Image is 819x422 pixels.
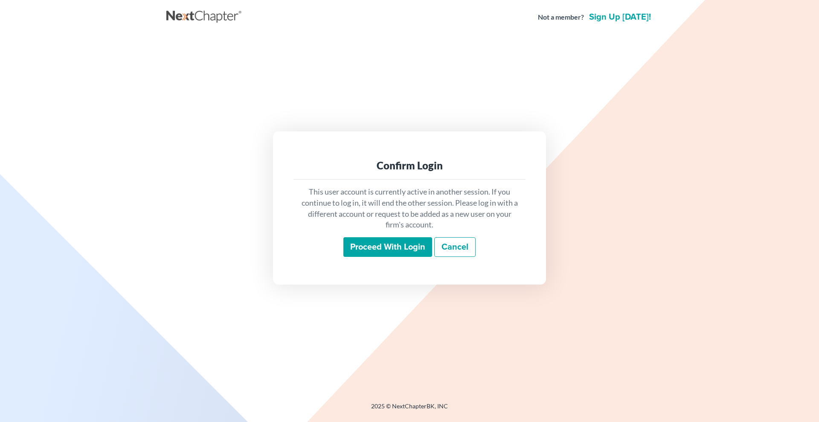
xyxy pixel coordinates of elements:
[166,402,653,417] div: 2025 © NextChapterBK, INC
[300,159,519,172] div: Confirm Login
[434,237,476,257] a: Cancel
[300,186,519,230] p: This user account is currently active in another session. If you continue to log in, it will end ...
[343,237,432,257] input: Proceed with login
[587,13,653,21] a: Sign up [DATE]!
[538,12,584,22] strong: Not a member?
